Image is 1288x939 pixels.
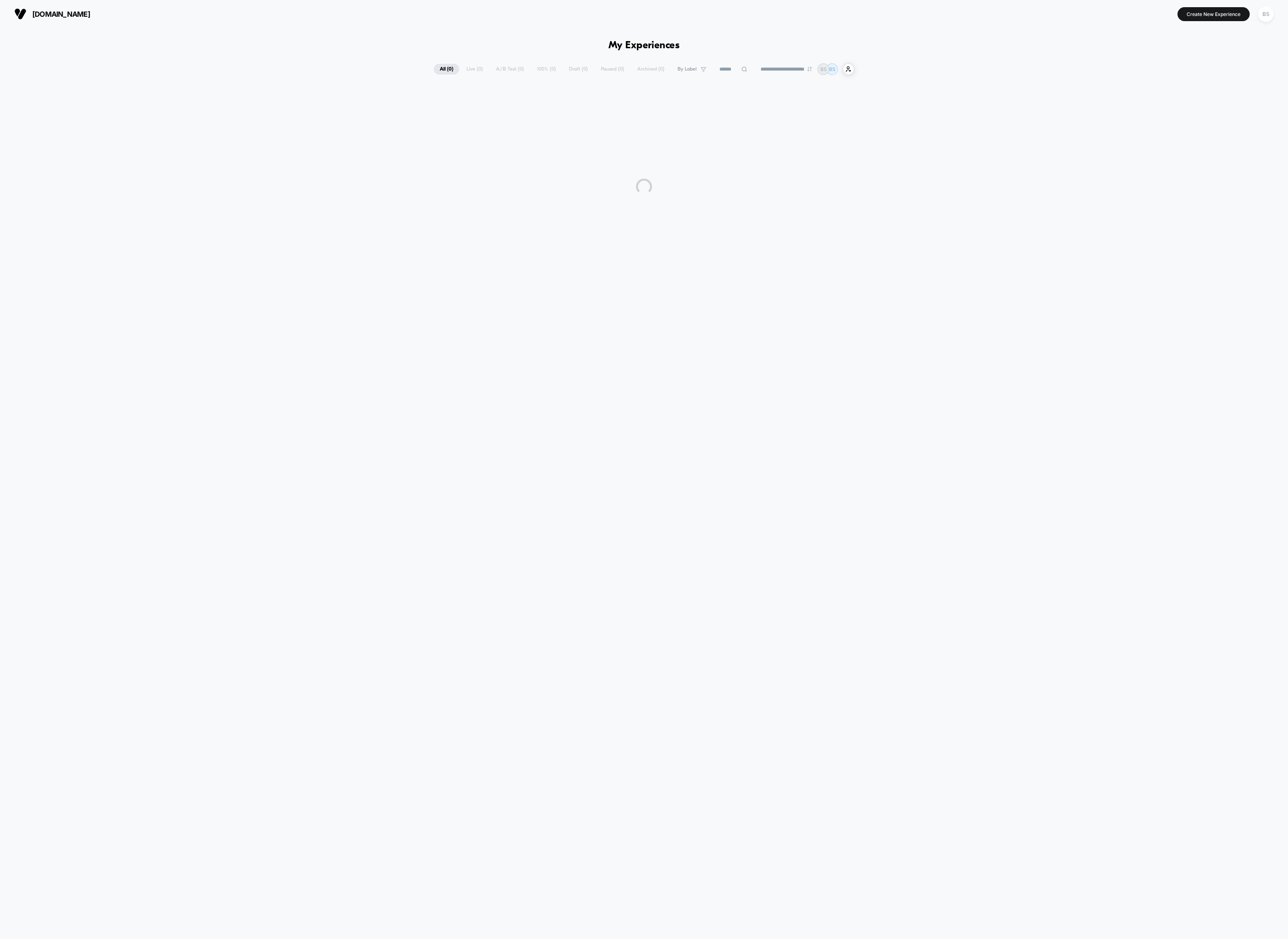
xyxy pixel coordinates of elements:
img: Visually logo [14,8,26,20]
button: [DOMAIN_NAME] [12,8,93,20]
h1: My Experiences [608,40,680,51]
img: end [807,67,812,71]
span: [DOMAIN_NAME] [32,10,90,18]
p: BS [829,66,836,72]
button: BS [1256,6,1276,22]
span: By Label [678,66,697,72]
p: BS [820,66,827,72]
button: Create New Experience [1177,7,1250,21]
span: All ( 0 ) [434,64,459,75]
div: BS [1258,6,1274,22]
